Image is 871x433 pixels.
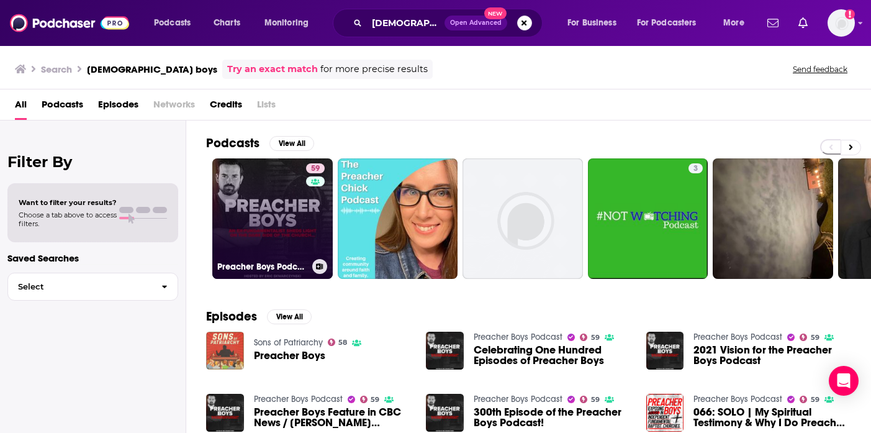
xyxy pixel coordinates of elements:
[311,163,320,175] span: 59
[828,9,855,37] img: User Profile
[338,340,347,345] span: 58
[10,11,129,35] img: Podchaser - Follow, Share and Rate Podcasts
[445,16,507,30] button: Open AdvancedNew
[345,9,554,37] div: Search podcasts, credits, & more...
[693,332,782,342] a: Preacher Boys Podcast
[254,407,412,428] a: Preacher Boys Feature in CBC News / Giovanelli Resurfaces / VanRaden Sentenced
[206,332,244,370] img: Preacher Boys
[484,7,507,19] span: New
[7,273,178,301] button: Select
[206,309,257,324] h2: Episodes
[693,394,782,404] a: Preacher Boys Podcast
[256,13,325,33] button: open menu
[206,135,314,151] a: PodcastsView All
[811,335,819,340] span: 59
[559,13,632,33] button: open menu
[637,14,697,32] span: For Podcasters
[693,345,851,366] a: 2021 Vision for the Preacher Boys Podcast
[267,309,312,324] button: View All
[591,397,600,403] span: 59
[254,394,343,404] a: Preacher Boys Podcast
[269,136,314,151] button: View All
[320,62,428,76] span: for more precise results
[580,396,600,403] a: 59
[646,394,684,432] img: 066: SOLO | My Spiritual Testimony & Why I Do Preacher Boys
[145,13,207,33] button: open menu
[214,14,240,32] span: Charts
[19,211,117,228] span: Choose a tab above to access filters.
[715,13,760,33] button: open menu
[793,12,813,34] a: Show notifications dropdown
[693,407,851,428] a: 066: SOLO | My Spiritual Testimony & Why I Do Preacher Boys
[154,14,191,32] span: Podcasts
[828,9,855,37] span: Logged in as megcassidy
[98,94,138,120] a: Episodes
[829,366,859,396] div: Open Intercom Messenger
[811,397,819,403] span: 59
[8,283,151,291] span: Select
[450,20,502,26] span: Open Advanced
[41,63,72,75] h3: Search
[567,14,616,32] span: For Business
[257,94,276,120] span: Lists
[227,62,318,76] a: Try an exact match
[474,407,631,428] a: 300th Episode of the Preacher Boys Podcast!
[210,94,242,120] span: Credits
[580,334,600,341] a: 59
[42,94,83,120] a: Podcasts
[828,9,855,37] button: Show profile menu
[19,198,117,207] span: Want to filter your results?
[15,94,27,120] a: All
[723,14,744,32] span: More
[328,339,348,346] a: 58
[206,135,259,151] h2: Podcasts
[87,63,217,75] h3: [DEMOGRAPHIC_DATA] boys
[845,9,855,19] svg: Add a profile image
[588,158,708,279] a: 3
[426,332,464,370] img: Celebrating One Hundred Episodes of Preacher Boys
[474,332,562,342] a: Preacher Boys Podcast
[206,309,312,324] a: EpisodesView All
[254,407,412,428] span: Preacher Boys Feature in CBC News / [PERSON_NAME] Resurfaces / [PERSON_NAME] Sentenced
[7,153,178,171] h2: Filter By
[217,262,307,272] h3: Preacher Boys Podcast
[264,14,309,32] span: Monitoring
[306,163,325,173] a: 59
[205,13,248,33] a: Charts
[360,396,380,403] a: 59
[254,350,325,361] a: Preacher Boys
[153,94,195,120] span: Networks
[474,394,562,404] a: Preacher Boys Podcast
[7,252,178,264] p: Saved Searches
[212,158,333,279] a: 59Preacher Boys Podcast
[789,64,851,75] button: Send feedback
[254,337,323,348] a: Sons of Patriarchy
[426,394,464,432] img: 300th Episode of the Preacher Boys Podcast!
[762,12,783,34] a: Show notifications dropdown
[693,163,698,175] span: 3
[646,332,684,370] img: 2021 Vision for the Preacher Boys Podcast
[629,13,715,33] button: open menu
[367,13,445,33] input: Search podcasts, credits, & more...
[206,394,244,432] img: Preacher Boys Feature in CBC News / Giovanelli Resurfaces / VanRaden Sentenced
[688,163,703,173] a: 3
[800,334,819,341] a: 59
[371,397,379,403] span: 59
[800,396,819,403] a: 59
[474,345,631,366] a: Celebrating One Hundred Episodes of Preacher Boys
